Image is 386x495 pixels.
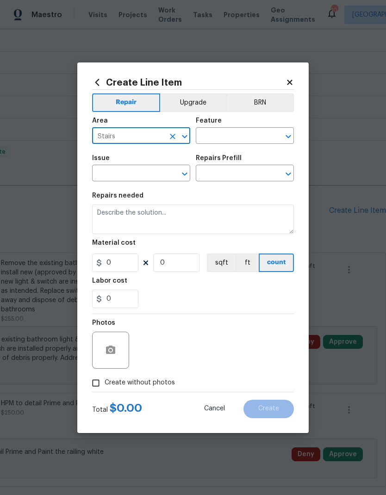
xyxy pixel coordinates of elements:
[92,77,286,87] h2: Create Line Item
[196,118,222,124] h5: Feature
[166,130,179,143] button: Clear
[236,254,259,272] button: ft
[243,400,294,418] button: Create
[282,130,295,143] button: Open
[178,167,191,180] button: Open
[204,405,225,412] span: Cancel
[92,320,115,326] h5: Photos
[92,118,108,124] h5: Area
[92,278,127,284] h5: Labor cost
[226,93,294,112] button: BRN
[160,93,226,112] button: Upgrade
[105,378,175,388] span: Create without photos
[92,155,110,161] h5: Issue
[282,167,295,180] button: Open
[92,93,160,112] button: Repair
[110,402,142,414] span: $ 0.00
[207,254,236,272] button: sqft
[258,405,279,412] span: Create
[196,155,242,161] h5: Repairs Prefill
[92,192,143,199] h5: Repairs needed
[92,403,142,415] div: Total
[189,400,240,418] button: Cancel
[92,240,136,246] h5: Material cost
[178,130,191,143] button: Open
[259,254,294,272] button: count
